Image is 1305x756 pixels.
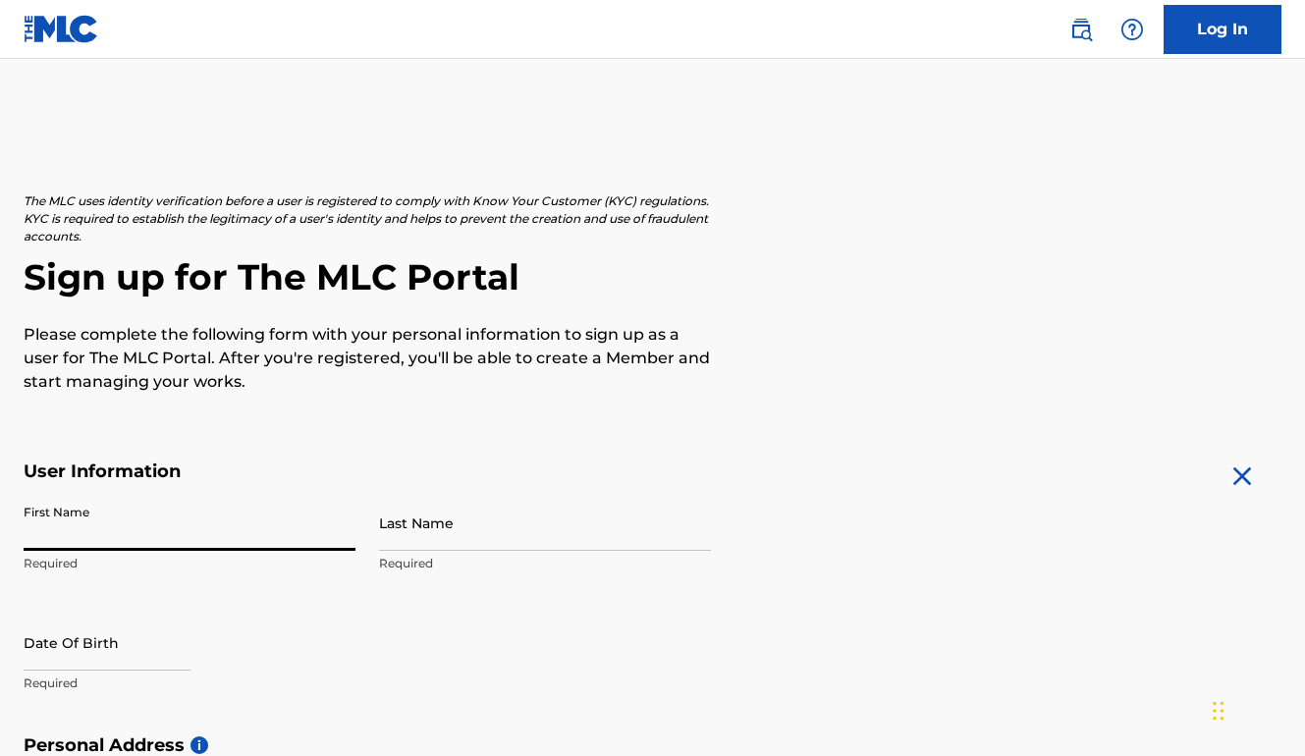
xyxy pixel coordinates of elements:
[1207,662,1305,756] iframe: Chat Widget
[1226,460,1258,492] img: close
[24,255,1281,299] h2: Sign up for The MLC Portal
[1164,5,1281,54] a: Log In
[24,675,355,692] p: Required
[24,15,99,43] img: MLC Logo
[24,323,711,394] p: Please complete the following form with your personal information to sign up as a user for The ML...
[1120,18,1144,41] img: help
[24,460,711,483] h5: User Information
[24,192,711,245] p: The MLC uses identity verification before a user is registered to comply with Know Your Customer ...
[1213,681,1224,740] div: Drag
[190,736,208,754] span: i
[1061,10,1101,49] a: Public Search
[1069,18,1093,41] img: search
[1113,10,1152,49] div: Help
[379,555,711,572] p: Required
[24,555,355,572] p: Required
